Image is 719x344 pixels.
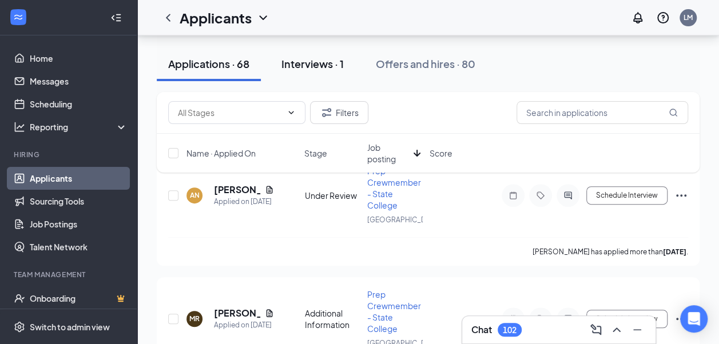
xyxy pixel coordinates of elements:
[669,108,678,117] svg: MagnifyingGlass
[30,235,128,258] a: Talent Network
[674,189,688,202] svg: Ellipses
[534,314,547,323] svg: Tag
[13,11,24,23] svg: WorkstreamLogo
[180,8,252,27] h1: Applicants
[256,11,270,25] svg: ChevronDown
[14,321,25,333] svg: Settings
[30,190,128,213] a: Sourcing Tools
[287,108,296,117] svg: ChevronDown
[376,57,475,71] div: Offers and hires · 80
[630,323,644,337] svg: Minimize
[628,321,646,339] button: Minimize
[561,191,575,200] svg: ActiveChat
[30,167,128,190] a: Applicants
[186,147,256,159] span: Name · Applied On
[533,247,688,257] p: [PERSON_NAME] has applied more than .
[310,101,368,124] button: Filter Filters
[663,247,686,256] b: [DATE]
[214,196,274,207] div: Applied on [DATE]
[610,323,623,337] svg: ChevronUp
[305,190,360,201] div: Under Review
[30,121,128,133] div: Reporting
[631,11,645,25] svg: Notifications
[430,147,452,159] span: Score
[168,57,249,71] div: Applications · 68
[367,166,421,210] span: Prep Crewmember - State College
[265,309,274,318] svg: Document
[14,150,125,159] div: Hiring
[503,325,517,335] div: 102
[320,106,333,119] svg: Filter
[14,121,25,133] svg: Analysis
[304,147,327,159] span: Stage
[517,101,688,124] input: Search in applications
[684,13,693,22] div: LM
[587,321,605,339] button: ComposeMessage
[506,191,520,200] svg: Note
[214,307,260,319] h5: [PERSON_NAME]
[30,213,128,235] a: Job Postings
[214,183,260,196] h5: [PERSON_NAME]
[305,307,360,330] div: Additional Information
[30,287,128,310] a: OnboardingCrown
[281,57,344,71] div: Interviews · 1
[214,319,274,331] div: Applied on [DATE]
[410,146,424,160] svg: ArrowDown
[367,215,440,224] span: [GEOGRAPHIC_DATA]
[14,270,125,279] div: Team Management
[534,191,547,200] svg: Tag
[190,190,200,200] div: AN
[161,11,175,25] svg: ChevronLeft
[30,93,128,115] a: Scheduling
[471,323,492,336] h3: Chat
[506,314,520,323] svg: Note
[680,305,708,333] div: Open Intercom Messenger
[586,310,668,328] button: Schedule Interview
[586,186,668,205] button: Schedule Interview
[30,70,128,93] a: Messages
[607,321,626,339] button: ChevronUp
[561,314,575,323] svg: ActiveChat
[656,11,670,25] svg: QuestionInfo
[110,12,122,23] svg: Collapse
[265,185,274,194] svg: Document
[30,321,110,333] div: Switch to admin view
[674,312,688,326] svg: Ellipses
[367,142,408,165] span: Job posting
[189,314,200,323] div: MR
[178,106,282,119] input: All Stages
[30,47,128,70] a: Home
[589,323,603,337] svg: ComposeMessage
[367,289,421,334] span: Prep Crewmember - State College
